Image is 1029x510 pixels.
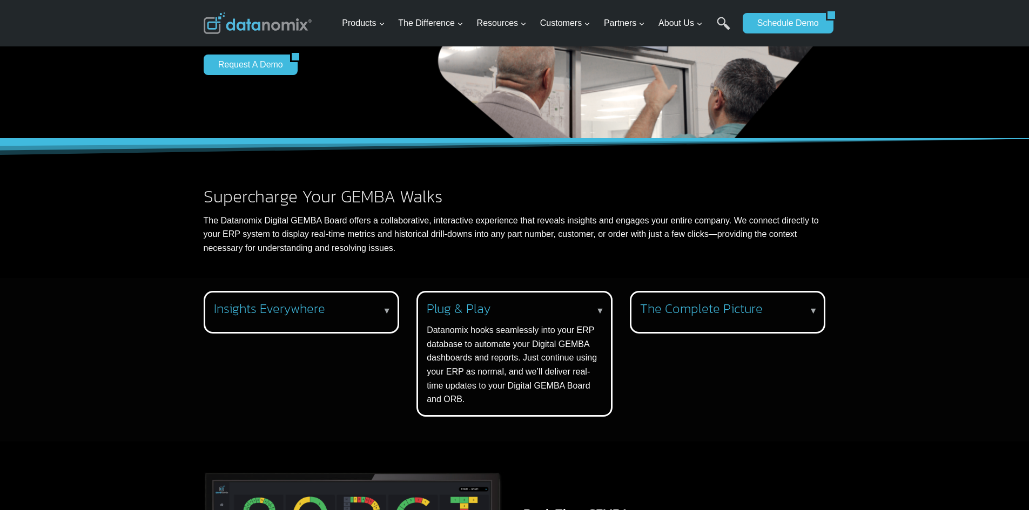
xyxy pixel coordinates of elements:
[809,304,818,318] p: ▼
[382,304,391,318] p: ▼
[342,16,385,30] span: Products
[398,16,463,30] span: The Difference
[204,188,826,205] h2: Supercharge Your GEMBA Walks
[540,16,590,30] span: Customers
[743,13,826,33] a: Schedule Demo
[204,12,312,34] img: Datanomix
[204,214,826,255] p: The Datanomix Digital GEMBA Board offers a collaborative, interactive experience that reveals ins...
[204,55,290,75] a: Request a Demo
[640,301,811,317] h3: The Complete Picture
[596,304,604,318] p: ▼
[427,301,598,317] h3: Plug & Play
[604,16,645,30] span: Partners
[477,16,527,30] span: Resources
[427,323,598,406] p: Datanomix hooks seamlessly into your ERP database to automate your Digital GEMBA dashboards and r...
[338,6,737,41] nav: Primary Navigation
[658,16,703,30] span: About Us
[717,17,730,41] a: Search
[214,301,385,317] h3: Insights Everywhere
